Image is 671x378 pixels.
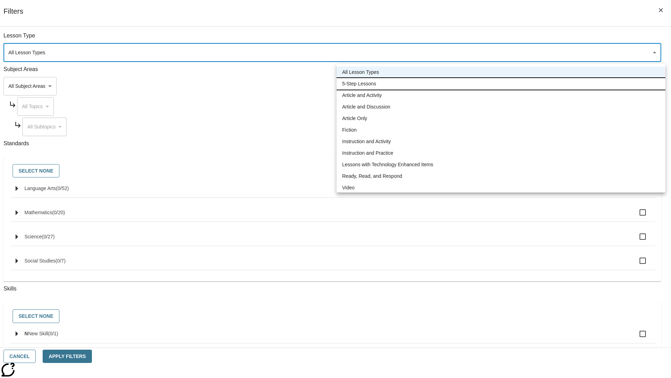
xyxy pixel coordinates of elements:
li: Instruction and Activity [337,136,665,147]
li: All Lesson Types [337,66,665,78]
li: Article and Activity [337,90,665,101]
li: Article and Discussion [337,101,665,113]
li: 5-Step Lessons [337,78,665,90]
li: Fiction [337,124,665,136]
li: Instruction and Practice [337,147,665,159]
li: Article Only [337,113,665,124]
li: Lessons with Technology Enhanced Items [337,159,665,170]
li: Video [337,182,665,194]
ul: Select a lesson type [337,64,665,196]
li: Ready, Read, and Respond [337,170,665,182]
